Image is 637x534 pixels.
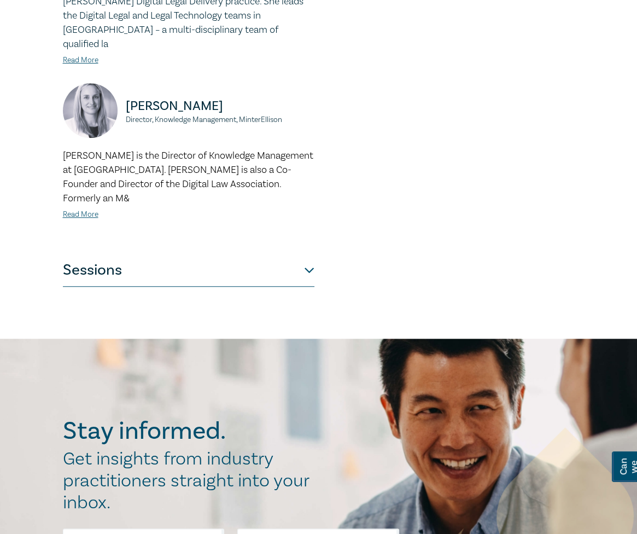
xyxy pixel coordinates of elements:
span: [PERSON_NAME] is the Director of Knowledge Management at [GEOGRAPHIC_DATA]. [PERSON_NAME] is also... [63,149,313,205]
p: [PERSON_NAME] [126,97,314,115]
a: Read More [63,210,98,219]
small: Director, Knowledge Management, MinterEllison [126,116,314,124]
img: https://s3.ap-southeast-2.amazonaws.com/leo-cussen-store-production-content/Contacts/Sarah%20Jaco... [63,83,118,138]
h2: Get insights from industry practitioners straight into your inbox. [63,448,321,514]
button: Sessions [63,254,314,287]
h2: Stay informed. [63,417,321,445]
a: Read More [63,55,98,65]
